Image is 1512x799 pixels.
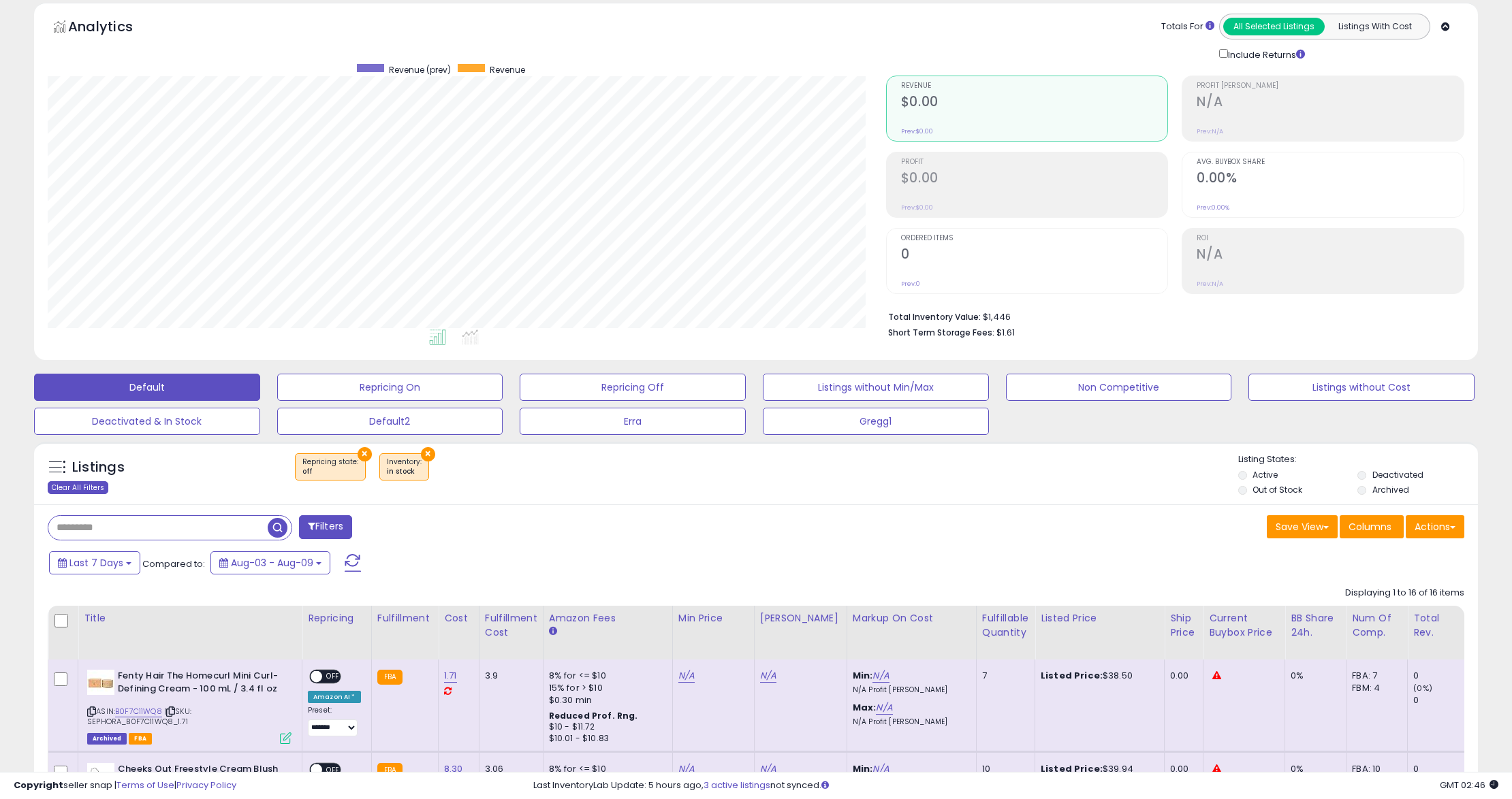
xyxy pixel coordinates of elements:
a: N/A [876,701,892,715]
button: Non Competitive [1006,374,1232,401]
div: Clear All Filters [48,481,108,494]
div: Markup on Cost [853,611,971,625]
b: Fenty Hair The Homecurl Mini Curl-Defining Cream - 100 mL / 3.4 fl oz [118,670,283,698]
div: 0% [1291,670,1336,682]
h2: N/A [1197,94,1464,112]
a: 3 active listings [704,779,770,792]
span: Avg. Buybox Share [1197,159,1464,166]
button: Listings With Cost [1324,18,1426,35]
small: Prev: N/A [1197,280,1223,288]
label: Out of Stock [1253,484,1302,495]
div: Last InventoryLab Update: 5 hours ago, not synced. [533,779,1498,792]
strong: Copyright [14,779,63,792]
small: FBA [377,670,403,685]
button: × [421,447,435,461]
div: Preset: [308,706,361,736]
div: Fulfillment Cost [485,611,537,640]
span: 2025-08-17 02:46 GMT [1440,779,1498,792]
h2: 0 [901,246,1168,265]
div: $0.30 min [549,694,662,706]
span: FBA [129,733,152,745]
div: Title [84,611,296,625]
button: Gregg1 [763,408,989,435]
div: ASIN: [87,670,292,743]
span: Inventory : [387,457,422,477]
span: Ordered Items [901,235,1168,242]
b: Min: [853,669,873,682]
a: N/A [872,669,889,683]
div: Totals For [1161,20,1214,33]
span: Revenue [901,82,1168,90]
span: Profit [PERSON_NAME] [1197,82,1464,90]
div: Min Price [678,611,749,625]
button: Save View [1267,515,1338,538]
h2: N/A [1197,246,1464,265]
small: Amazon Fees. [549,625,557,638]
span: Repricing state : [302,457,358,477]
div: Fulfillable Quantity [982,611,1029,640]
a: 1.71 [444,669,457,683]
div: Cost [444,611,473,625]
div: Listed Price [1041,611,1159,625]
span: Listings that have been deleted from Seller Central [87,733,127,745]
div: $38.50 [1041,670,1154,682]
span: $1.61 [996,326,1015,339]
span: Revenue (prev) [389,64,451,76]
button: Last 7 Days [49,551,140,574]
h2: 0.00% [1197,170,1464,189]
div: 0.00 [1170,670,1193,682]
button: All Selected Listings [1223,18,1325,35]
b: Short Term Storage Fees: [888,327,994,338]
div: $10 - $11.72 [549,721,662,733]
b: Listed Price: [1041,669,1103,682]
div: Fulfillment [377,611,432,625]
a: N/A [678,669,695,683]
b: Reduced Prof. Rng. [549,710,638,721]
span: Columns [1349,520,1391,534]
div: seller snap | | [14,779,236,792]
small: Prev: 0 [901,280,920,288]
div: 8% for <= $10 [549,670,662,682]
small: Prev: 0.00% [1197,203,1229,212]
div: [PERSON_NAME] [760,611,841,625]
div: 0 [1413,694,1468,706]
div: 0 [1413,670,1468,682]
small: Prev: N/A [1197,127,1223,135]
button: × [358,447,372,461]
small: (0%) [1413,683,1432,694]
h5: Analytics [68,17,159,39]
th: The percentage added to the cost of goods (COGS) that forms the calculator for Min & Max prices. [847,606,976,659]
button: Repricing On [277,374,503,401]
h5: Listings [72,458,125,477]
div: Repricing [308,611,366,625]
a: Terms of Use [116,779,174,792]
b: Total Inventory Value: [888,311,981,323]
label: Deactivated [1372,469,1423,480]
span: Profit [901,159,1168,166]
p: N/A Profit [PERSON_NAME] [853,717,966,727]
button: Deactivated & In Stock [34,408,260,435]
a: N/A [760,669,776,683]
button: Repricing Off [520,374,746,401]
div: in stock [387,467,422,476]
button: Listings without Cost [1248,374,1475,401]
div: Current Buybox Price [1209,611,1279,640]
div: Num of Comp. [1352,611,1402,640]
span: Compared to: [142,557,205,570]
div: FBA: 7 [1352,670,1397,682]
span: Revenue [490,64,525,76]
button: Listings without Min/Max [763,374,989,401]
div: $10.01 - $10.83 [549,733,662,745]
small: Prev: $0.00 [901,203,933,212]
div: 15% for > $10 [549,682,662,694]
img: 31Y+FweunVL._SL40_.jpg [87,670,114,695]
button: Default [34,374,260,401]
span: | SKU: SEPHORA_B0F7C11WQ8_1.71 [87,706,191,726]
li: $1,446 [888,308,1454,324]
div: FBM: 4 [1352,682,1397,694]
span: ROI [1197,235,1464,242]
div: 3.9 [485,670,533,682]
a: B0F7C11WQ8 [115,706,162,717]
h2: $0.00 [901,170,1168,189]
span: Last 7 Days [69,556,123,570]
